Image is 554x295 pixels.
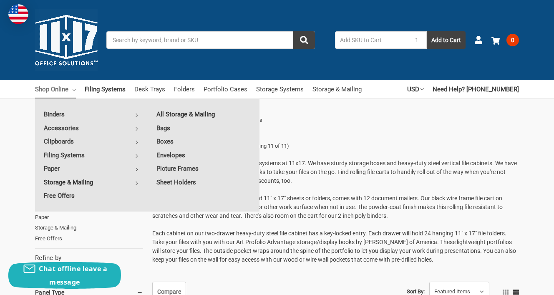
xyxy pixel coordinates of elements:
[35,222,143,233] a: Storage & Mailing
[8,262,121,289] button: Chat offline leave a message
[204,80,247,98] a: Portfolio Cases
[106,31,315,49] input: Search by keyword, brand or SKU
[85,80,126,98] a: Filing Systems
[35,108,147,121] a: Binders
[244,142,289,150] span: (Showing 11 of 11)
[335,31,407,49] input: Add SKU to Cart
[35,253,143,263] h5: Refine by
[35,212,143,223] a: Paper
[148,108,259,121] a: All Storage & Mailing
[256,80,304,98] a: Storage Systems
[433,80,519,98] a: Need Help? [PHONE_NUMBER]
[407,80,424,98] a: USD
[174,80,195,98] a: Folders
[134,80,165,98] a: Desk Trays
[35,121,147,135] a: Accessories
[152,160,517,184] span: Shop our smartly designed office storage systems at 11x17. We have sturdy storage boxes and heavy...
[491,29,519,51] a: 0
[506,34,519,46] span: 0
[8,4,28,24] img: duty and tax information for United States
[148,162,259,175] a: Picture Frames
[35,253,143,276] div: No filters applied
[148,149,259,162] a: Envelopes
[35,189,147,202] a: Free Offers
[35,176,147,189] a: Storage & Mailing
[35,233,143,244] a: Free Offers
[35,9,98,71] img: 11x17.com
[152,195,503,219] span: Each vertical file storage box, made to hold 11" x 17" sheets or folders, comes with 12 document ...
[152,230,516,263] span: Each cabinet on our two-drawer heavy-duty steel file cabinet has a key-locked entry. Each drawer ...
[35,162,147,175] a: Paper
[427,31,466,49] button: Add to Cart
[35,135,147,148] a: Clipboards
[148,135,259,148] a: Boxes
[148,121,259,135] a: Bags
[35,149,147,162] a: Filing Systems
[148,176,259,189] a: Sheet Holders
[312,80,362,98] a: Storage & Mailing
[39,264,107,287] span: Chat offline leave a message
[35,80,76,98] a: Shop Online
